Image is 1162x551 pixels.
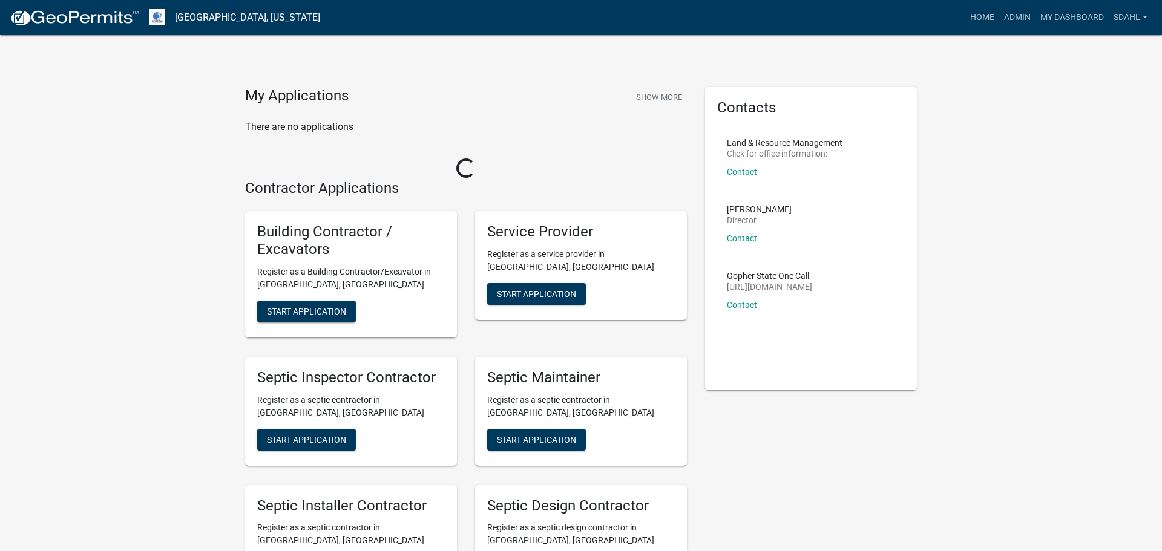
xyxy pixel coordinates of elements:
button: Start Application [487,429,586,451]
h5: Septic Design Contractor [487,497,675,515]
p: [URL][DOMAIN_NAME] [727,282,812,291]
button: Start Application [257,301,356,322]
p: Register as a service provider in [GEOGRAPHIC_DATA], [GEOGRAPHIC_DATA] [487,248,675,273]
p: [PERSON_NAME] [727,205,792,214]
p: Register as a septic design contractor in [GEOGRAPHIC_DATA], [GEOGRAPHIC_DATA] [487,521,675,547]
span: Start Application [497,434,576,444]
p: Land & Resource Management [727,139,842,147]
h5: Septic Installer Contractor [257,497,445,515]
h5: Building Contractor / Excavators [257,223,445,258]
img: Otter Tail County, Minnesota [149,9,165,25]
h4: My Applications [245,87,349,105]
a: [GEOGRAPHIC_DATA], [US_STATE] [175,7,320,28]
a: My Dashboard [1036,6,1109,29]
h5: Septic Inspector Contractor [257,369,445,386]
a: sdahl [1109,6,1152,29]
p: Register as a septic contractor in [GEOGRAPHIC_DATA], [GEOGRAPHIC_DATA] [487,394,675,419]
h5: Service Provider [487,223,675,241]
button: Start Application [257,429,356,451]
a: Home [965,6,999,29]
p: Register as a septic contractor in [GEOGRAPHIC_DATA], [GEOGRAPHIC_DATA] [257,394,445,419]
a: Admin [999,6,1036,29]
p: Gopher State One Call [727,272,812,280]
span: Start Application [267,306,346,316]
p: There are no applications [245,120,687,134]
p: Register as a septic contractor in [GEOGRAPHIC_DATA], [GEOGRAPHIC_DATA] [257,521,445,547]
h5: Septic Maintainer [487,369,675,386]
span: Start Application [497,289,576,299]
h4: Contractor Applications [245,180,687,197]
p: Click for office information: [727,149,842,158]
button: Start Application [487,283,586,305]
button: Show More [631,87,687,107]
h5: Contacts [717,99,905,117]
a: Contact [727,300,757,310]
p: Register as a Building Contractor/Excavator in [GEOGRAPHIC_DATA], [GEOGRAPHIC_DATA] [257,266,445,291]
a: Contact [727,233,757,243]
span: Start Application [267,434,346,444]
p: Director [727,216,792,224]
a: Contact [727,167,757,177]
